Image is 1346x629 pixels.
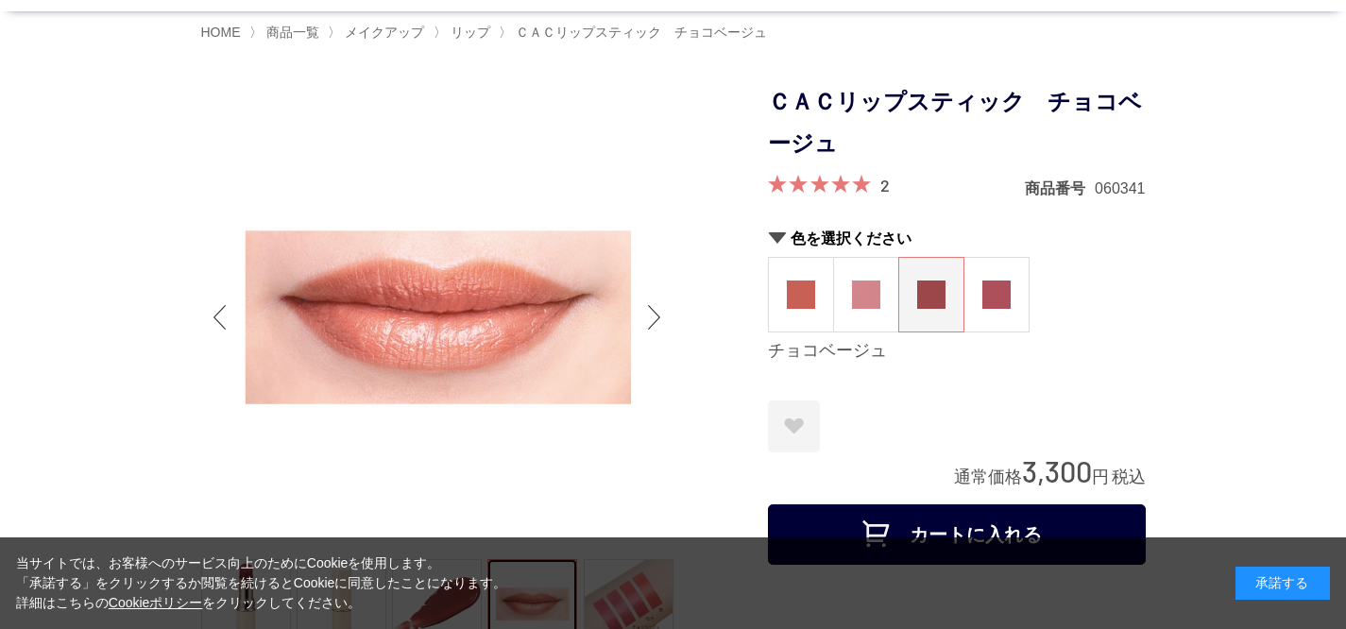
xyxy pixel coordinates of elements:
[1235,567,1330,600] div: 承諾する
[768,504,1146,565] button: カートに入れる
[328,24,429,42] li: 〉
[341,25,424,40] a: メイクアップ
[1025,178,1095,198] dt: 商品番号
[447,25,490,40] a: リップ
[512,25,767,40] a: ＣＡＣリップスティック チョコベージュ
[768,257,834,332] dl: 茜
[834,258,898,331] a: 牡丹
[451,25,490,40] span: リップ
[954,467,1022,486] span: 通常価格
[769,258,833,331] a: 茜
[898,257,964,332] dl: チョコベージュ
[109,595,203,610] a: Cookieポリシー
[768,340,1146,363] div: チョコベージュ
[345,25,424,40] span: メイクアップ
[852,280,880,309] img: 牡丹
[201,81,673,553] img: ＣＡＣリップスティック チョコベージュ チョコベージュ
[1112,467,1146,486] span: 税込
[1022,453,1092,488] span: 3,300
[1092,467,1109,486] span: 円
[768,229,1146,248] h2: 色を選択ください
[964,258,1029,331] a: ピンクローズ
[499,24,772,42] li: 〉
[963,257,1030,332] dl: ピンクローズ
[768,81,1146,166] h1: ＣＡＣリップスティック チョコベージュ
[636,280,673,355] div: Next slide
[768,400,820,452] a: お気に入りに登録する
[266,25,319,40] span: 商品一覧
[263,25,319,40] a: 商品一覧
[1095,178,1145,198] dd: 060341
[16,553,507,613] div: 当サイトでは、お客様へのサービス向上のためにCookieを使用します。 「承諾する」をクリックするか閲覧を続けるとCookieに同意したことになります。 詳細はこちらの をクリックしてください。
[516,25,767,40] span: ＣＡＣリップスティック チョコベージュ
[434,24,495,42] li: 〉
[982,280,1011,309] img: ピンクローズ
[880,175,890,195] a: 2
[201,280,239,355] div: Previous slide
[787,280,815,309] img: 茜
[833,257,899,332] dl: 牡丹
[917,280,946,309] img: チョコベージュ
[201,25,241,40] a: HOME
[249,24,324,42] li: 〉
